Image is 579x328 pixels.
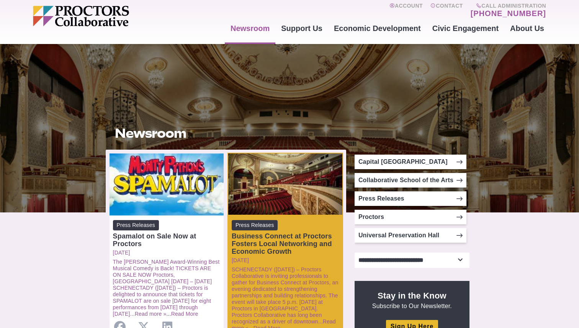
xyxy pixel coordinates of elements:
[113,232,220,248] div: Spamalot on Sale Now at Proctors
[355,155,466,169] a: Capital [GEOGRAPHIC_DATA]
[427,18,504,39] a: Civic Engagement
[232,232,339,255] div: Business Connect at Proctors Fosters Local Networking and Economic Growth
[232,266,338,325] a: SCHENECTADY ([DATE]) – Proctors Collaborative is inviting professionals to gather for Business Co...
[135,311,167,317] a: Read more »
[355,253,469,268] select: Select category
[232,220,278,230] span: Press Releases
[113,259,220,317] a: The [PERSON_NAME] Award-Winning Best Musical Comedy is Back! TICKETS ARE ON SALE NOW Proctors, [G...
[171,311,198,317] a: Read More
[232,220,339,255] a: Press Releases Business Connect at Proctors Fosters Local Networking and Economic Growth
[468,3,546,9] span: Call Administration
[33,6,188,26] img: Proctors logo
[113,220,220,248] a: Press Releases Spamalot on Sale Now at Proctors
[471,9,546,18] a: [PHONE_NUMBER]
[355,191,466,206] a: Press Releases
[355,228,466,243] a: Universal Preservation Hall
[504,18,550,39] a: About Us
[389,3,423,18] a: Account
[355,210,466,224] a: Proctors
[355,173,466,188] a: Collaborative School of the Arts
[328,18,427,39] a: Economic Development
[275,18,328,39] a: Support Us
[225,18,275,39] a: Newsroom
[113,250,220,256] a: [DATE]
[430,3,463,18] a: Contact
[113,259,220,317] p: ...
[113,220,159,230] span: Press Releases
[364,290,460,310] p: Subscribe to Our Newsletter.
[115,126,337,140] h1: Newsroom
[378,291,447,300] strong: Stay in the Know
[232,257,339,264] a: [DATE]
